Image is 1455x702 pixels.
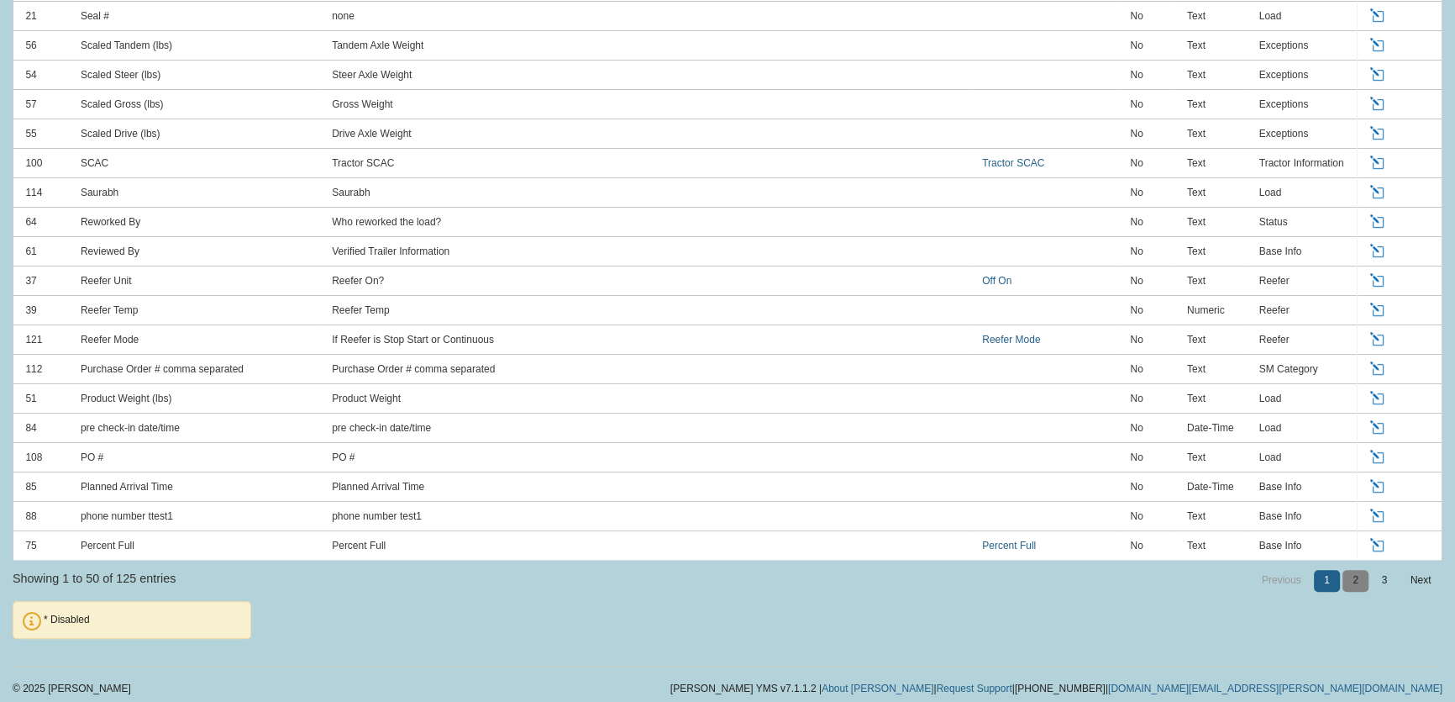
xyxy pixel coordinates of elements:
a: Edit [1369,156,1388,171]
td: 114 [13,178,68,208]
span: Core [1130,540,1142,552]
td: Planned Arrival Time [320,472,970,502]
span: Core [1130,422,1142,434]
span: Core [1130,128,1142,140]
a: 1 [1314,570,1340,591]
a: Next [1400,570,1442,591]
td: Load [1247,384,1357,414]
a: Edit [1369,303,1388,318]
td: Product Weight (lbs) [68,384,319,414]
a: [DOMAIN_NAME][EMAIL_ADDRESS][PERSON_NAME][DOMAIN_NAME] [1108,683,1442,694]
td: Percent Full [68,531,319,561]
td: 55 [13,119,68,149]
td: Exceptions [1247,61,1357,90]
a: Edit [1369,8,1388,24]
td: 39 [13,296,68,325]
div: © 2025 [PERSON_NAME] [13,684,370,694]
td: 37 [13,267,68,296]
td: pre check-in date/time [320,414,970,443]
span: Core [1130,40,1142,51]
td: Text [1175,31,1248,61]
a: Edit [1369,362,1388,377]
td: Purchase Order # comma separated [320,355,970,384]
a: Edit [1369,126,1388,141]
td: 121 [13,325,68,355]
td: Reefer Mode [68,325,319,355]
a: Edit [1369,214,1388,230]
td: Reefer Unit [68,267,319,296]
a: 3 [1372,570,1398,591]
td: Reworked By [68,208,319,237]
td: Text [1175,267,1248,296]
td: Text [1175,531,1248,561]
td: Text [1175,502,1248,531]
td: Text [1175,325,1248,355]
td: Saurabh [68,178,319,208]
td: Scaled Drive (lbs) [68,119,319,149]
td: Tractor Information [1247,149,1357,178]
td: Text [1175,384,1248,414]
td: Load [1247,2,1357,31]
a: Previous [1252,570,1311,591]
span: Core [1130,275,1142,287]
span: Core [1130,157,1142,169]
td: Reefer Temp [68,296,319,325]
td: Exceptions [1247,90,1357,119]
td: Status [1247,208,1357,237]
td: Reefer [1247,325,1357,355]
a: Percent Full [982,540,1036,552]
a: Edit [1369,97,1388,112]
td: Text [1175,61,1248,90]
td: Planned Arrival Time [68,472,319,502]
span: Core [1130,304,1142,316]
td: Base Info [1247,502,1357,531]
td: Verified Trailer Information [320,237,970,267]
span: Core [1130,10,1142,22]
td: Text [1175,119,1248,149]
span: Core [1130,245,1142,257]
td: 54 [13,61,68,90]
td: Drive Axle Weight [320,119,970,149]
td: Purchase Order # comma separated [68,355,319,384]
td: Reviewed By [68,237,319,267]
td: 88 [13,502,68,531]
td: Tractor SCAC [320,149,970,178]
td: Text [1175,208,1248,237]
span: Core [1130,98,1142,110]
td: 112 [13,355,68,384]
td: Date-Time [1175,472,1248,502]
a: About [PERSON_NAME] [822,683,933,694]
td: PO # [320,443,970,472]
td: SCAC [68,149,319,178]
div: [PERSON_NAME] YMS v7.1.1.2 | | | | [670,684,1442,694]
td: Percent Full [320,531,970,561]
a: Edit [1369,538,1388,553]
td: PO # [68,443,319,472]
span: Core [1130,363,1142,375]
td: phone number test1 [320,502,970,531]
td: 85 [13,472,68,502]
td: Base Info [1247,472,1357,502]
td: 84 [13,414,68,443]
td: Exceptions [1247,31,1357,61]
td: Who reworked the load? [320,208,970,237]
td: Gross Weight [320,90,970,119]
td: 64 [13,208,68,237]
td: If Reefer is Stop Start or Continuous [320,325,970,355]
a: Edit [1369,67,1388,82]
td: 21 [13,2,68,31]
td: Text [1175,149,1248,178]
a: Edit [1369,244,1388,259]
td: SM Category [1247,355,1357,384]
td: Saurabh [320,178,970,208]
span: [PHONE_NUMBER] [1015,683,1106,694]
span: Core [1130,451,1142,463]
a: Edit [1369,38,1388,53]
td: phone number ttest1 [68,502,319,531]
td: Base Info [1247,237,1357,267]
td: 108 [13,443,68,472]
span: Core [1130,481,1142,493]
td: pre check-in date/time [68,414,319,443]
td: Load [1247,443,1357,472]
td: Steer Axle Weight [320,61,970,90]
